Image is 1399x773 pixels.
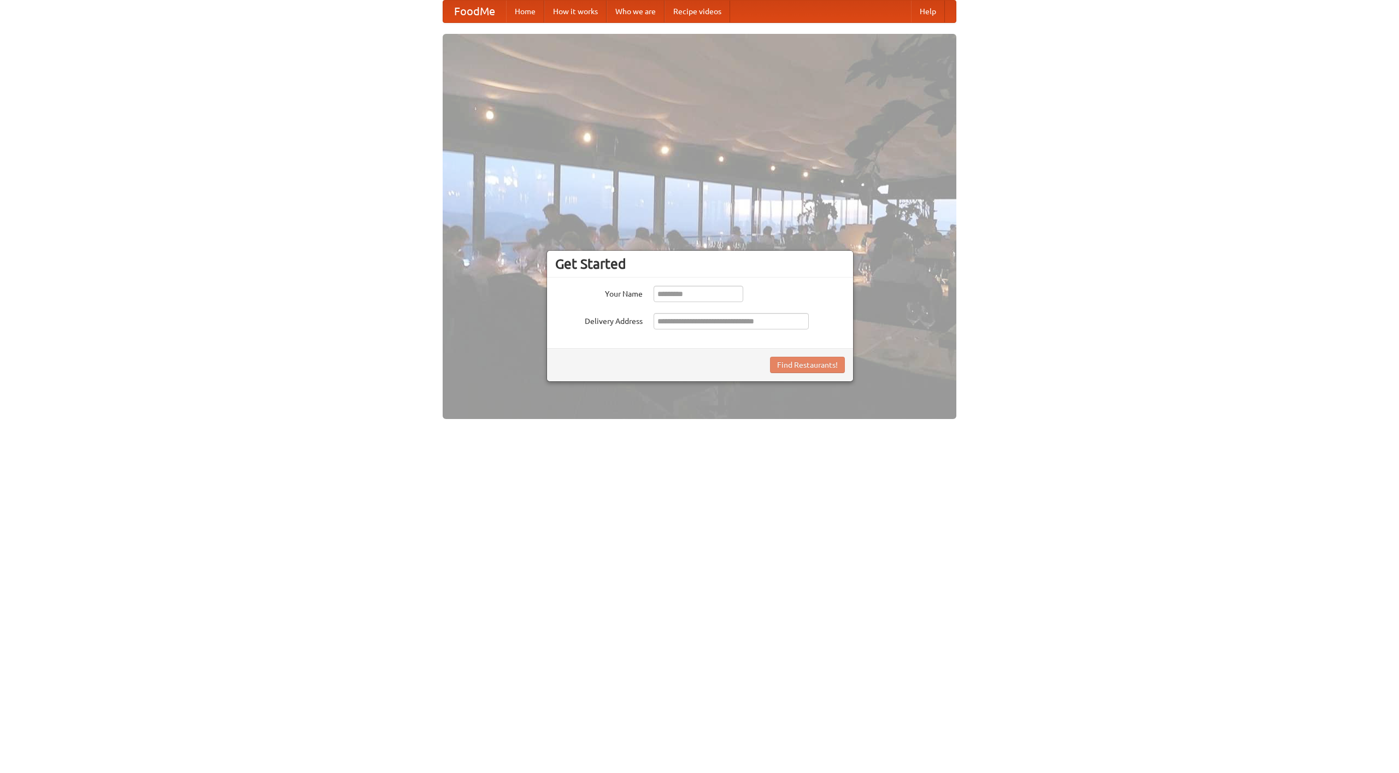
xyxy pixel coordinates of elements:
a: FoodMe [443,1,506,22]
h3: Get Started [555,256,845,272]
button: Find Restaurants! [770,357,845,373]
label: Delivery Address [555,313,643,327]
a: Recipe videos [665,1,730,22]
label: Your Name [555,286,643,299]
a: How it works [544,1,607,22]
a: Help [911,1,945,22]
a: Home [506,1,544,22]
a: Who we are [607,1,665,22]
